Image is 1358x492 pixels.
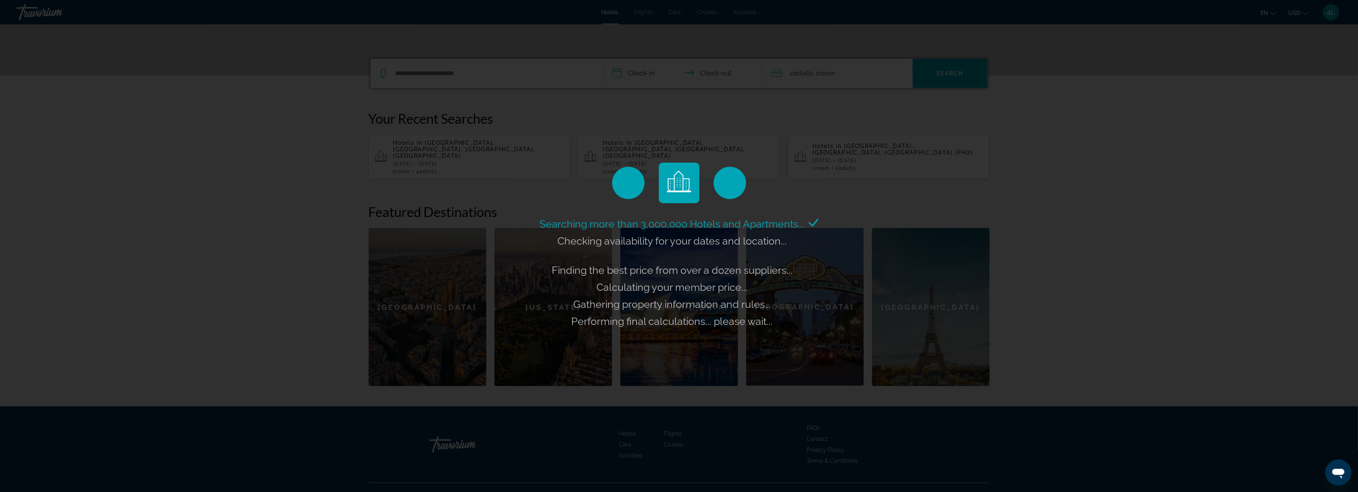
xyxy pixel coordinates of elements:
[1326,460,1352,486] iframe: Button to launch messaging window
[573,298,771,310] span: Gathering property information and rules...
[540,218,805,230] span: Searching more than 3,000,000 Hotels and Apartments...
[572,315,773,327] span: Performing final calculations... please wait...
[557,235,787,247] span: Checking availability for your dates and location...
[552,264,792,276] span: Finding the best price from over a dozen suppliers...
[597,281,748,293] span: Calculating your member price...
